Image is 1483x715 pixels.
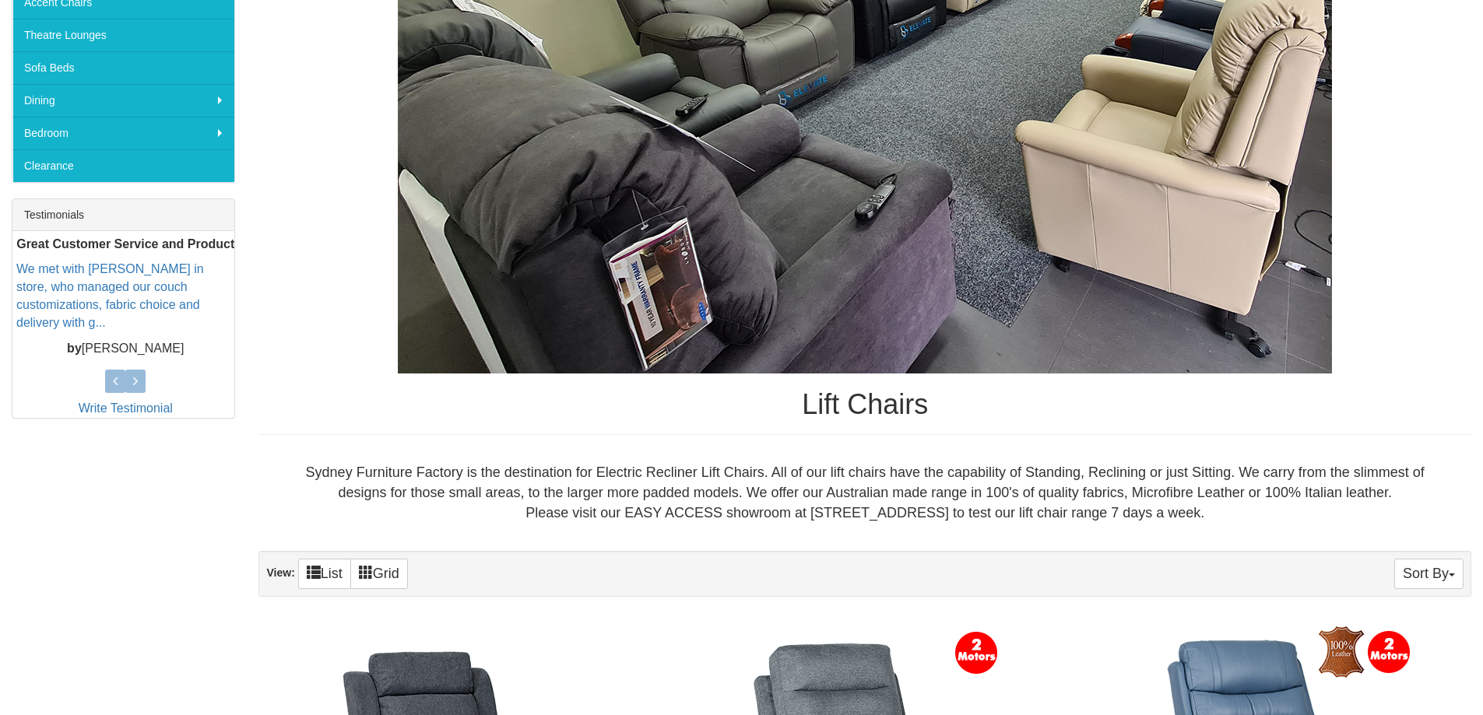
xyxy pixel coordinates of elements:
[258,389,1471,420] h1: Lift Chairs
[16,237,234,251] b: Great Customer Service and Product
[12,51,234,84] a: Sofa Beds
[79,401,173,415] a: Write Testimonial
[12,199,234,231] div: Testimonials
[16,340,234,358] p: [PERSON_NAME]
[350,559,408,589] a: Grid
[12,84,234,117] a: Dining
[266,567,294,580] strong: View:
[298,559,351,589] a: List
[1394,559,1464,589] button: Sort By
[67,342,82,355] b: by
[12,149,234,182] a: Clearance
[271,463,1459,523] div: Sydney Furniture Factory is the destination for Electric Recliner Lift Chairs. All of our lift ch...
[12,117,234,149] a: Bedroom
[12,19,234,51] a: Theatre Lounges
[16,263,204,330] a: We met with [PERSON_NAME] in store, who managed our couch customizations, fabric choice and deliv...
